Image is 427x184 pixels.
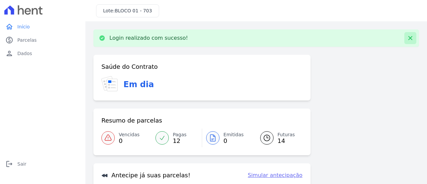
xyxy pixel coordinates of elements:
[109,35,188,41] p: Login realizado com sucesso!
[5,36,13,44] i: paid
[278,131,295,138] span: Futuras
[151,129,202,147] a: Pagas 12
[224,131,244,138] span: Emitidas
[101,129,151,147] a: Vencidas 0
[3,47,83,60] a: personDados
[119,131,139,138] span: Vencidas
[5,49,13,57] i: person
[123,78,154,90] h3: Em dia
[5,23,13,31] i: home
[17,37,37,43] span: Parcelas
[101,63,158,71] h3: Saúde do Contrato
[224,138,244,144] span: 0
[101,171,190,179] h3: Antecipe já suas parcelas!
[248,171,303,179] a: Simular antecipação
[115,8,152,13] span: BLOCO 01 - 703
[173,131,186,138] span: Pagas
[119,138,139,144] span: 0
[5,160,13,168] i: logout
[173,138,186,144] span: 12
[17,23,30,30] span: Início
[3,157,83,171] a: logoutSair
[252,129,303,147] a: Futuras 14
[103,7,152,14] h3: Lote:
[101,117,162,125] h3: Resumo de parcelas
[278,138,295,144] span: 14
[3,20,83,33] a: homeInício
[17,161,26,167] span: Sair
[202,129,252,147] a: Emitidas 0
[3,33,83,47] a: paidParcelas
[17,50,32,57] span: Dados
